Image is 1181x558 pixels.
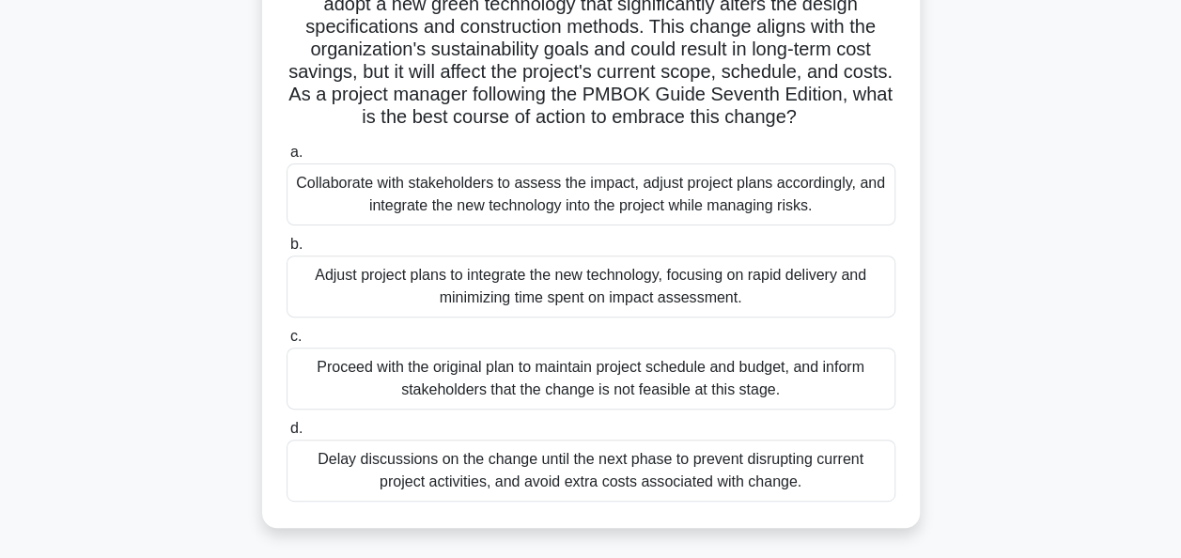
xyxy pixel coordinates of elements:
[290,420,303,436] span: d.
[287,440,895,502] div: Delay discussions on the change until the next phase to prevent disrupting current project activi...
[290,144,303,160] span: a.
[290,236,303,252] span: b.
[290,328,302,344] span: c.
[287,348,895,410] div: Proceed with the original plan to maintain project schedule and budget, and inform stakeholders t...
[287,163,895,225] div: Collaborate with stakeholders to assess the impact, adjust project plans accordingly, and integra...
[287,256,895,318] div: Adjust project plans to integrate the new technology, focusing on rapid delivery and minimizing t...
